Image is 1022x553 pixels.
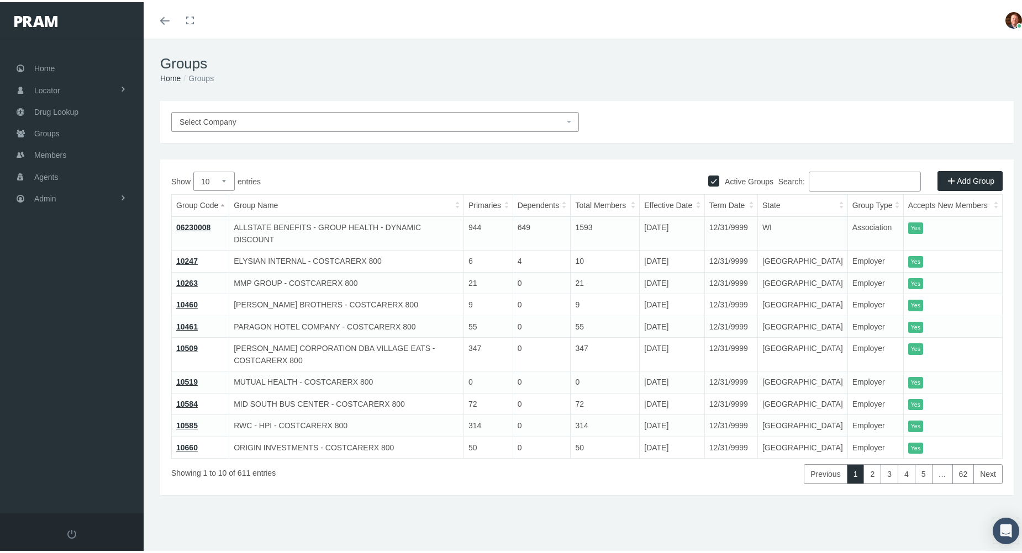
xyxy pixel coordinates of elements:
[640,413,704,435] td: [DATE]
[176,221,210,230] a: 06230008
[757,313,847,336] td: [GEOGRAPHIC_DATA]
[34,186,56,207] span: Admin
[463,214,513,248] td: 944
[34,99,78,120] span: Drug Lookup
[34,78,60,99] span: Locator
[704,292,757,314] td: 12/31/9999
[181,70,214,82] li: Groups
[757,336,847,369] td: [GEOGRAPHIC_DATA]
[847,193,903,215] th: Group Type: activate to sort column ascending
[171,169,587,189] label: Show entries
[704,270,757,292] td: 12/31/9999
[908,297,923,309] itemstyle: Yes
[229,248,464,270] td: ELYSIAN INTERNAL - COSTCARERX 800
[640,292,704,314] td: [DATE]
[513,434,571,456] td: 0
[34,142,66,163] span: Members
[704,391,757,413] td: 12/31/9999
[640,336,704,369] td: [DATE]
[172,193,229,215] th: Group Code: activate to sort column descending
[180,115,236,124] span: Select Company
[571,214,640,248] td: 1593
[513,413,571,435] td: 0
[229,434,464,456] td: ORIGIN INVESTMENTS - COSTCARERX 800
[757,391,847,413] td: [GEOGRAPHIC_DATA]
[463,391,513,413] td: 72
[513,369,571,391] td: 0
[176,254,198,263] a: 10247
[229,391,464,413] td: MID SOUTH BUS CENTER - COSTCARERX 800
[229,270,464,292] td: MMP GROUP - COSTCARERX 800
[176,298,198,307] a: 10460
[640,313,704,336] td: [DATE]
[571,369,640,391] td: 0
[1005,10,1022,26] img: S_Profile_Picture_684.jpg
[571,248,640,270] td: 10
[463,248,513,270] td: 6
[176,375,198,384] a: 10519
[176,320,198,329] a: 10461
[704,313,757,336] td: 12/31/9999
[463,313,513,336] td: 55
[640,193,704,215] th: Effective Date: activate to sort column ascending
[704,193,757,215] th: Term Date: activate to sort column ascending
[176,342,198,350] a: 10509
[778,169,921,189] label: Search:
[993,515,1019,542] div: Open Intercom Messenger
[847,248,903,270] td: Employer
[908,375,923,386] itemstyle: Yes
[757,193,847,215] th: State: activate to sort column ascending
[513,193,571,215] th: Dependents: activate to sort column ascending
[937,169,1003,189] a: Add Group
[704,214,757,248] td: 12/31/9999
[640,434,704,456] td: [DATE]
[757,270,847,292] td: [GEOGRAPHIC_DATA]
[229,336,464,369] td: [PERSON_NAME] CORPORATION DBA VILLAGE EATS - COSTCARERX 800
[704,248,757,270] td: 12/31/9999
[863,462,881,482] a: 2
[571,193,640,215] th: Total Members: activate to sort column ascending
[176,419,198,428] a: 10585
[513,214,571,248] td: 649
[932,462,953,482] a: …
[463,369,513,391] td: 0
[229,214,464,248] td: ALLSTATE BENEFITS - GROUP HEALTH - DYNAMIC DISCOUNT
[640,270,704,292] td: [DATE]
[571,292,640,314] td: 9
[847,391,903,413] td: Employer
[571,313,640,336] td: 55
[908,440,923,452] itemstyle: Yes
[915,462,933,482] a: 5
[757,248,847,270] td: [GEOGRAPHIC_DATA]
[463,292,513,314] td: 9
[847,292,903,314] td: Employer
[903,193,1002,215] th: Accepts New Members: activate to sort column ascending
[513,292,571,314] td: 0
[160,53,1014,70] h1: Groups
[176,441,198,450] a: 10660
[571,413,640,435] td: 314
[14,14,57,25] img: PRAM_20_x_78.png
[757,292,847,314] td: [GEOGRAPHIC_DATA]
[847,336,903,369] td: Employer
[176,276,198,285] a: 10263
[908,418,923,430] itemstyle: Yes
[704,336,757,369] td: 12/31/9999
[229,313,464,336] td: PARAGON HOTEL COMPANY - COSTCARERX 800
[757,214,847,248] td: WI
[847,313,903,336] td: Employer
[908,397,923,408] itemstyle: Yes
[908,276,923,288] itemstyle: Yes
[847,434,903,456] td: Employer
[952,462,974,482] a: 62
[898,462,915,482] a: 4
[513,336,571,369] td: 0
[847,270,903,292] td: Employer
[847,214,903,248] td: Association
[908,320,923,331] itemstyle: Yes
[571,434,640,456] td: 50
[704,369,757,391] td: 12/31/9999
[34,164,59,185] span: Agents
[463,270,513,292] td: 21
[881,462,898,482] a: 3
